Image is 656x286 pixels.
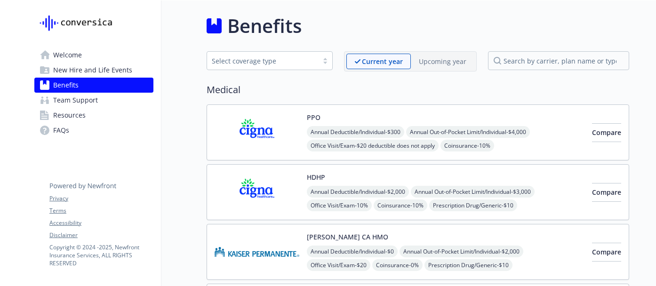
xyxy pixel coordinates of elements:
a: Team Support [34,93,153,108]
img: CIGNA carrier logo [215,112,299,152]
span: Coinsurance - 10% [374,199,427,211]
button: Compare [592,183,621,202]
span: Office Visit/Exam - $20 deductible does not apply [307,140,439,151]
img: CIGNA carrier logo [215,172,299,212]
a: Benefits [34,78,153,93]
span: Coinsurance - 0% [372,259,423,271]
p: Upcoming year [419,56,466,66]
span: Annual Out-of-Pocket Limit/Individual - $3,000 [411,186,535,198]
a: Accessibility [49,219,153,227]
a: FAQs [34,123,153,138]
input: search by carrier, plan name or type [488,51,629,70]
span: Benefits [53,78,79,93]
span: New Hire and Life Events [53,63,132,78]
span: Prescription Drug/Generic - $10 [429,199,517,211]
p: Copyright © 2024 - 2025 , Newfront Insurance Services, ALL RIGHTS RESERVED [49,243,153,267]
h2: Medical [207,83,629,97]
span: Resources [53,108,86,123]
a: Terms [49,207,153,215]
span: Compare [592,247,621,256]
span: Welcome [53,48,82,63]
span: Coinsurance - 10% [440,140,494,151]
img: Kaiser Permanente Insurance Company carrier logo [215,232,299,272]
a: Privacy [49,194,153,203]
span: Annual Out-of-Pocket Limit/Individual - $4,000 [406,126,530,138]
span: Compare [592,188,621,197]
a: New Hire and Life Events [34,63,153,78]
h1: Benefits [227,12,302,40]
a: Welcome [34,48,153,63]
button: Compare [592,123,621,142]
button: Compare [592,243,621,262]
span: Prescription Drug/Generic - $10 [424,259,512,271]
button: [PERSON_NAME] CA HMO [307,232,388,242]
span: Team Support [53,93,98,108]
span: Annual Out-of-Pocket Limit/Individual - $2,000 [400,246,523,257]
p: Current year [362,56,403,66]
span: FAQs [53,123,69,138]
a: Resources [34,108,153,123]
span: Office Visit/Exam - $20 [307,259,370,271]
button: HDHP [307,172,325,182]
span: Annual Deductible/Individual - $2,000 [307,186,409,198]
a: Disclaimer [49,231,153,239]
div: Select coverage type [212,56,313,66]
button: PPO [307,112,320,122]
span: Annual Deductible/Individual - $0 [307,246,398,257]
span: Compare [592,128,621,137]
span: Annual Deductible/Individual - $300 [307,126,404,138]
span: Office Visit/Exam - 10% [307,199,372,211]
